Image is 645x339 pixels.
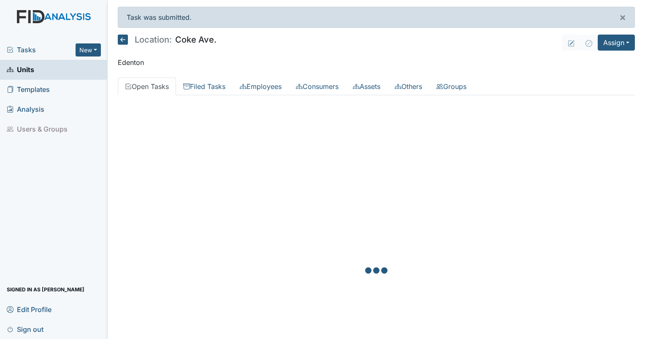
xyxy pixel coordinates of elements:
[7,45,76,55] a: Tasks
[118,35,217,45] h5: Coke Ave.
[7,63,34,76] span: Units
[7,323,43,336] span: Sign out
[429,78,474,95] a: Groups
[76,43,101,56] button: New
[118,57,635,67] p: Edenton
[135,35,172,44] span: Location:
[118,7,635,28] div: Task was submitted.
[176,78,233,95] a: Filed Tasks
[7,303,51,316] span: Edit Profile
[346,78,388,95] a: Assets
[118,78,176,95] a: Open Tasks
[598,35,635,51] button: Assign
[388,78,429,95] a: Others
[289,78,346,95] a: Consumers
[619,11,626,23] span: ×
[7,283,84,296] span: Signed in as [PERSON_NAME]
[7,103,44,116] span: Analysis
[611,7,634,27] button: ×
[233,78,289,95] a: Employees
[7,83,50,96] span: Templates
